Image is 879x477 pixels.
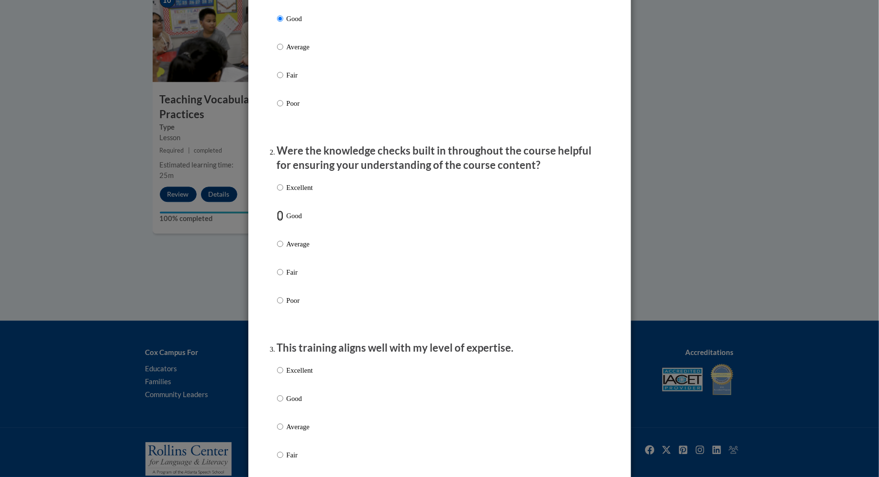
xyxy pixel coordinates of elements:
p: Good [287,211,313,221]
input: Average [277,422,283,432]
p: Excellent [287,182,313,193]
p: Excellent [287,365,313,376]
p: Average [287,42,313,52]
input: Good [277,211,283,221]
input: Poor [277,295,283,306]
input: Good [277,393,283,404]
p: Average [287,422,313,432]
input: Good [277,13,283,24]
p: Were the knowledge checks built in throughout the course helpful for ensuring your understanding ... [277,144,602,173]
p: Fair [287,267,313,277]
input: Excellent [277,182,283,193]
p: Poor [287,295,313,306]
p: Good [287,13,313,24]
input: Average [277,42,283,52]
input: Excellent [277,365,283,376]
p: Poor [287,98,313,109]
input: Average [277,239,283,249]
p: Good [287,393,313,404]
p: This training aligns well with my level of expertise. [277,341,602,355]
input: Fair [277,70,283,80]
p: Fair [287,70,313,80]
input: Fair [277,267,283,277]
input: Poor [277,98,283,109]
p: Fair [287,450,313,460]
input: Fair [277,450,283,460]
p: Average [287,239,313,249]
